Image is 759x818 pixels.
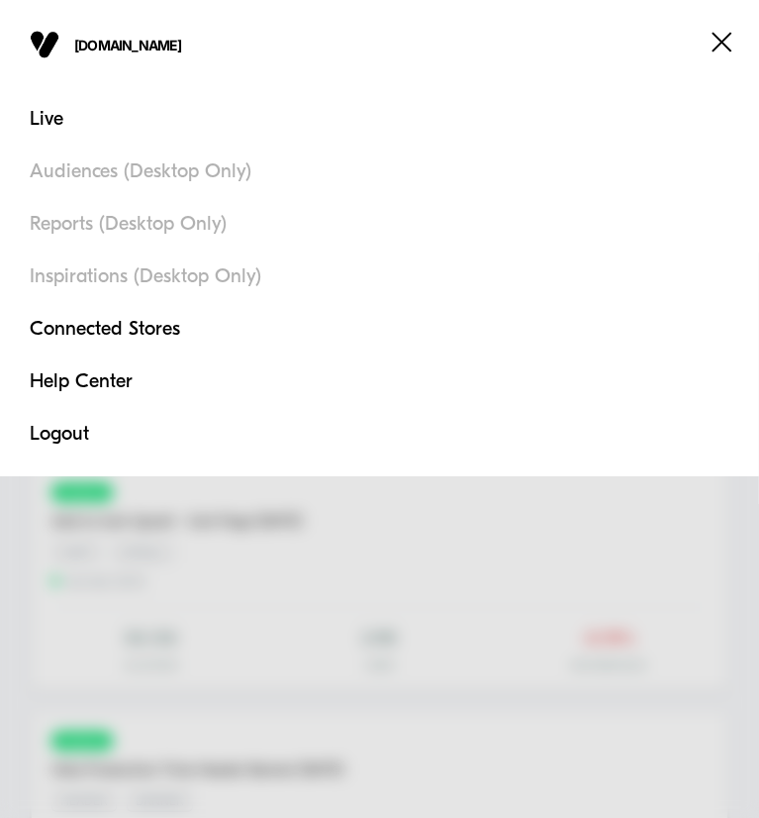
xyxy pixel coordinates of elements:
[30,371,261,394] a: Help Center
[30,109,261,132] a: Live
[30,424,261,447] a: Logout
[30,30,59,59] img: Visually logo
[30,319,261,342] a: Connected Stores
[74,37,272,53] span: [DOMAIN_NAME]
